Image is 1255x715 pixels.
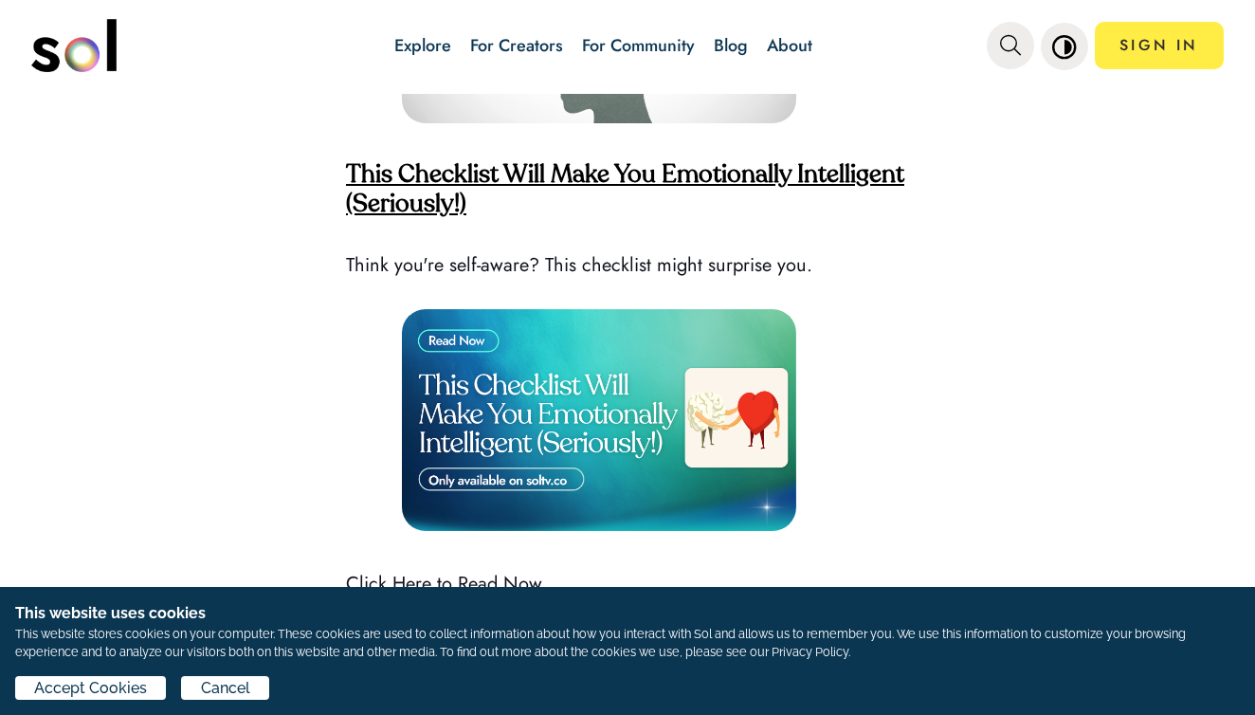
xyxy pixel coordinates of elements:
button: Cancel [177,250,264,274]
a: SIGN IN [1095,22,1224,69]
span: Accept Cookies [34,677,147,700]
span: Accept Cookies [29,250,142,273]
span: Think you're self-aware? This checklist might surprise you. [346,251,812,279]
span: Cancel [196,250,246,273]
a: Explore [394,33,451,58]
a: For Creators [470,33,563,58]
nav: main navigation [31,12,1224,79]
button: Cancel [181,676,268,700]
a: Click Here to Read Now [346,570,542,597]
button: Accept Cookies [10,250,161,274]
button: Play Video [9,9,95,56]
p: This website stores cookies on your computer. These cookies are used to collect information about... [10,197,497,235]
a: Blog [714,33,748,58]
img: logo [31,19,117,72]
a: About [767,33,812,58]
h1: This website uses cookies [15,602,1240,625]
a: This Checklist Will Make You Emotionally Intelligent (Seriously!) [346,163,904,217]
a: For Community [582,33,695,58]
button: Accept Cookies [15,676,166,700]
span: Cancel [201,677,250,700]
h1: This website uses cookies [10,181,497,197]
img: AD_4nXfkTO82iuxaUvsFWSX7nL707LciZWZb34Uz3_Ez_Th82OUW8jWZ91_lQ6isuu5wQXH88GiQqDAwRSvePvHOJYEdDuLSa... [402,309,796,531]
p: This website stores cookies on your computer. These cookies are used to collect information about... [15,625,1240,661]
